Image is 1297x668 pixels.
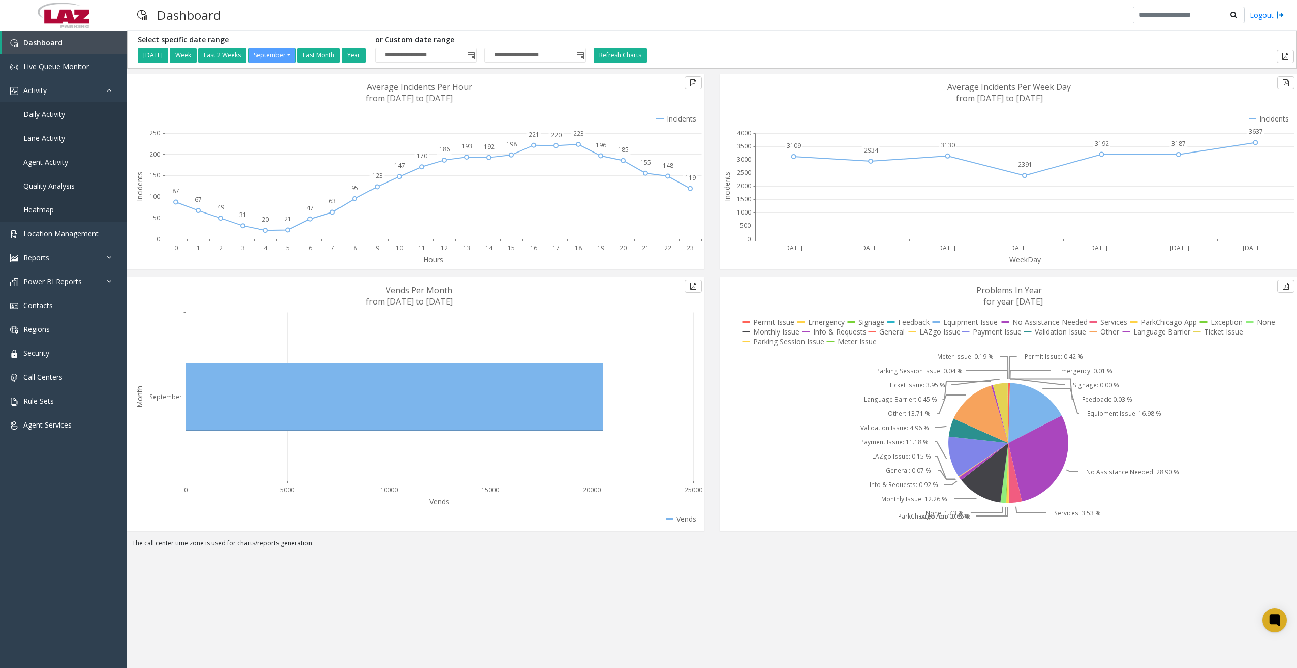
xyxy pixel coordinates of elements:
[983,296,1043,307] text: for year [DATE]
[1058,367,1113,375] text: Emergency: 0.01 %
[872,452,931,461] text: LAZgo Issue: 0.15 %
[137,3,147,27] img: pageIcon
[149,171,160,179] text: 150
[248,48,296,63] button: September
[149,392,182,401] text: September
[376,244,379,252] text: 9
[597,244,604,252] text: 19
[153,214,160,222] text: 50
[367,81,472,93] text: Average Incidents Per Hour
[888,409,931,418] text: Other: 13.71 %
[149,192,160,201] text: 100
[23,229,99,238] span: Location Management
[342,48,366,63] button: Year
[925,509,964,518] text: None: 1.43 %
[2,31,127,54] a: Dashboard
[1095,139,1109,148] text: 3192
[640,158,651,167] text: 155
[506,140,517,148] text: 198
[172,187,179,195] text: 87
[353,244,357,252] text: 8
[737,142,751,150] text: 3500
[23,38,63,47] span: Dashboard
[574,48,585,63] span: Toggle popup
[1243,244,1262,252] text: [DATE]
[286,244,290,252] text: 5
[23,133,65,143] span: Lane Activity
[737,208,751,217] text: 1000
[23,372,63,382] span: Call Centers
[1025,352,1083,361] text: Permit Issue: 0.42 %
[573,129,584,138] text: 223
[1277,50,1294,63] button: Export to pdf
[423,255,443,264] text: Hours
[195,195,202,204] text: 67
[23,109,65,119] span: Daily Activity
[351,184,358,192] text: 95
[1086,468,1179,476] text: No Assistance Needed: 28.90 %
[219,244,223,252] text: 2
[441,244,448,252] text: 12
[1277,280,1294,293] button: Export to pdf
[380,485,398,494] text: 10000
[197,244,200,252] text: 1
[297,48,340,63] button: Last Month
[1276,10,1284,20] img: logout
[23,181,75,191] span: Quality Analysis
[23,420,72,430] span: Agent Services
[898,512,971,521] text: ParkChicago App: 0.66 %
[664,244,671,252] text: 22
[485,244,493,252] text: 14
[10,350,18,358] img: 'icon'
[1249,127,1263,136] text: 3637
[239,210,246,219] text: 31
[642,244,649,252] text: 21
[280,485,294,494] text: 5000
[918,512,969,521] text: Exception: 0.16 %
[685,485,702,494] text: 25000
[23,205,54,215] span: Heatmap
[262,215,269,224] text: 20
[10,39,18,47] img: 'icon'
[439,145,450,154] text: 186
[859,244,879,252] text: [DATE]
[170,48,197,63] button: Week
[1170,244,1189,252] text: [DATE]
[947,81,1071,93] text: Average Incidents Per Week Day
[481,485,499,494] text: 15000
[747,235,751,244] text: 0
[1171,139,1186,148] text: 3187
[737,155,751,164] text: 3000
[620,244,627,252] text: 20
[941,141,955,149] text: 3130
[529,130,539,139] text: 221
[936,244,955,252] text: [DATE]
[1008,244,1028,252] text: [DATE]
[685,76,702,89] button: Export to pdf
[860,438,929,446] text: Payment Issue: 11.18 %
[10,278,18,286] img: 'icon'
[198,48,246,63] button: Last 2 Weeks
[157,235,160,244] text: 0
[23,253,49,262] span: Reports
[870,480,938,489] text: Info & Requests: 0.92 %
[463,244,470,252] text: 13
[663,161,673,170] text: 148
[618,145,629,154] text: 185
[1009,255,1041,264] text: WeekDay
[1088,244,1107,252] text: [DATE]
[23,62,89,71] span: Live Queue Monitor
[530,244,537,252] text: 16
[10,374,18,382] img: 'icon'
[10,230,18,238] img: 'icon'
[366,296,453,307] text: from [DATE] to [DATE]
[375,36,586,44] h5: or Custom date range
[127,539,1297,553] div: The call center time zone is used for charts/reports generation
[596,141,606,149] text: 196
[1054,509,1101,518] text: Services: 3.53 %
[575,244,582,252] text: 18
[10,87,18,95] img: 'icon'
[418,244,425,252] text: 11
[174,244,178,252] text: 0
[10,326,18,334] img: 'icon'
